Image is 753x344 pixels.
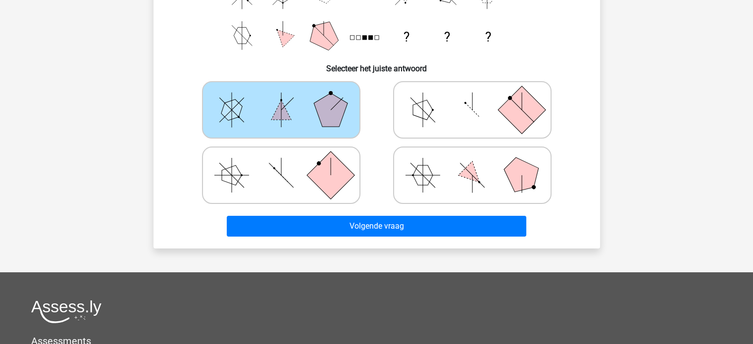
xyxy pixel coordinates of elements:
button: Volgende vraag [227,216,526,237]
text: ? [444,30,450,45]
h6: Selecteer het juiste antwoord [169,56,584,73]
text: ? [403,30,409,45]
text: ? [485,30,491,45]
img: Assessly logo [31,300,101,323]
